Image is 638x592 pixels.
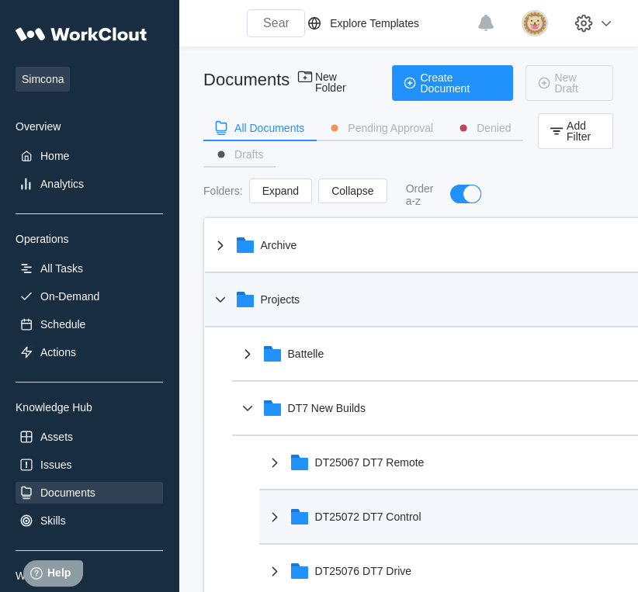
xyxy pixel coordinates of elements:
[16,258,163,279] a: All Tasks
[16,286,163,307] a: On-Demand
[16,313,163,335] a: Schedule
[203,70,287,90] div: Documents
[477,123,511,133] div: Denied
[392,65,513,101] button: Create Document
[305,14,469,33] a: Explore Templates
[554,72,600,94] span: New Draft
[16,454,163,476] a: Issues
[203,116,317,140] button: All Documents
[420,72,501,94] span: Create Document
[538,113,613,149] button: Add Filter
[40,459,71,471] div: Issues
[16,120,163,133] div: Overview
[331,185,373,196] span: Collapse
[348,123,433,133] div: Pending Approval
[16,426,163,448] a: Assets
[317,116,446,140] button: Pending Approval
[40,431,73,443] div: Assets
[330,17,419,29] div: Explore Templates
[203,143,276,166] button: Drafts
[16,510,163,531] a: Skills
[40,486,95,499] div: Documents
[16,145,163,167] a: Home
[16,341,163,363] a: Actions
[16,233,163,245] div: Operations
[288,402,366,414] div: DT7 New Builds
[446,116,523,140] button: Denied
[522,10,548,36] img: lion.png
[249,178,312,203] button: Expand
[262,185,299,196] span: Expand
[315,456,425,469] div: DT25067 DT7 Remote
[203,185,243,197] div: Folders :
[234,149,263,160] div: Drafts
[318,178,387,203] button: Collapse
[40,290,99,303] div: On-Demand
[40,150,69,162] div: Home
[40,178,84,190] div: Analytics
[40,262,83,275] div: All Tasks
[315,511,421,523] div: DT25072 DT7 Control
[40,346,76,358] div: Actions
[406,182,435,207] div: Order a-z
[247,9,305,37] input: Search WorkClout
[16,67,70,92] span: Simcona
[16,482,163,504] a: Documents
[16,401,163,414] div: Knowledge Hub
[16,569,163,582] div: Workclout
[40,318,85,331] div: Schedule
[567,120,600,142] span: Add Filter
[288,348,324,360] div: Battelle
[315,565,412,577] div: DT25076 DT7 Drive
[315,71,368,95] span: New Folder
[234,123,304,133] div: All Documents
[525,65,613,101] button: New Draft
[287,65,380,101] button: New Folder
[261,293,300,306] div: Projects
[40,514,66,527] div: Skills
[261,239,297,251] div: Archive
[16,173,163,195] a: Analytics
